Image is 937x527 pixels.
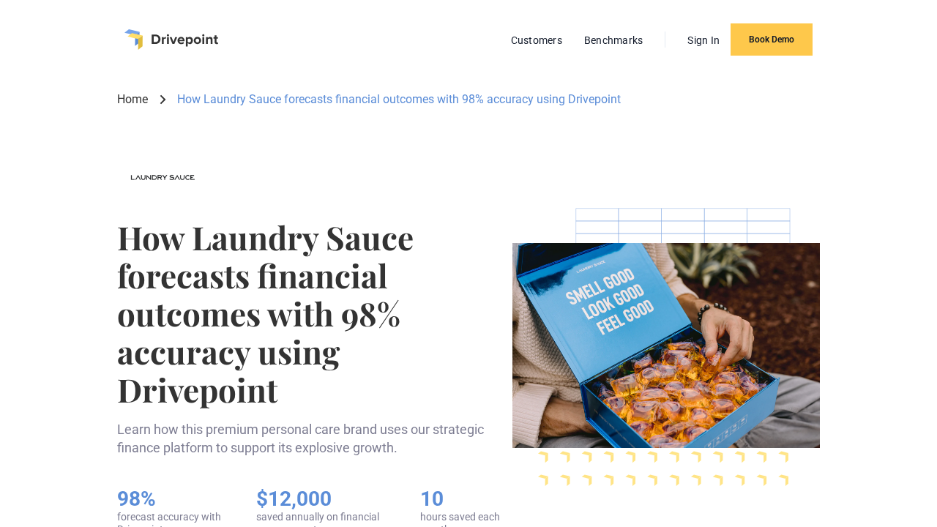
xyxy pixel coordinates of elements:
h5: $12,000 [256,487,391,512]
a: home [124,29,218,50]
p: Learn how this premium personal care brand uses our strategic finance platform to support its exp... [117,420,501,457]
a: Sign In [680,31,727,50]
a: Home [117,91,148,108]
h1: How Laundry Sauce forecasts financial outcomes with 98% accuracy using Drivepoint [117,218,501,408]
h5: 10 [420,487,501,512]
h5: 98% [117,487,227,512]
div: How Laundry Sauce forecasts financial outcomes with 98% accuracy using Drivepoint [177,91,621,108]
a: Book Demo [731,23,813,56]
a: Customers [504,31,570,50]
a: Benchmarks [577,31,651,50]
